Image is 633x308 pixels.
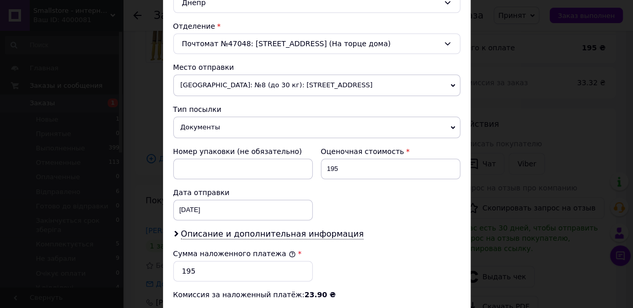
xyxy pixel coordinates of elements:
[321,146,460,157] div: Оценочная стоимость
[173,249,296,258] label: Сумма наложенного платежа
[173,74,460,96] span: [GEOGRAPHIC_DATA]: №8 (до 30 кг): [STREET_ADDRESS]
[173,117,460,138] span: Документы
[173,33,460,54] div: Почтомат №47048: [STREET_ADDRESS] (На торце дома)
[173,63,234,71] span: Место отправки
[173,21,460,31] div: Отделение
[173,105,221,113] span: Тип посылки
[173,290,460,300] div: Комиссия за наложенный платёж:
[173,146,313,157] div: Номер упаковки (не обязательно)
[304,291,336,299] span: 23.90 ₴
[173,187,313,198] div: Дата отправки
[181,229,364,239] span: Описание и дополнительная информация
